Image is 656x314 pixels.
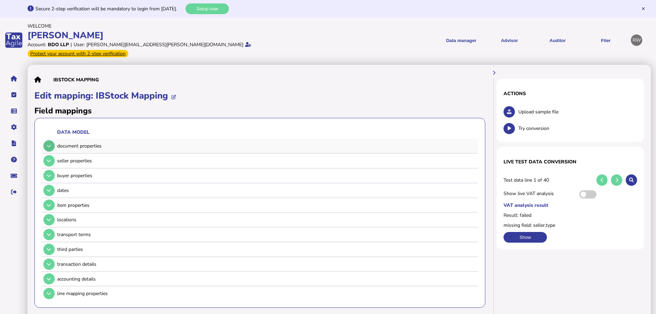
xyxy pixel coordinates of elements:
[57,129,476,136] th: Data model
[7,104,21,118] button: Data manager
[43,155,55,166] button: Open
[186,3,229,14] button: Setup now
[57,158,476,164] div: seller properties
[504,123,515,134] button: Test conversion.
[34,105,485,116] h2: Field mappings
[504,222,637,229] label: missing field: seller,type
[57,246,476,253] div: third parties
[57,290,476,297] div: line mapping properties
[86,41,243,48] div: [PERSON_NAME][EMAIL_ADDRESS][PERSON_NAME][DOMAIN_NAME]
[43,214,55,225] button: Open
[74,41,85,48] div: User:
[43,185,55,196] button: Open
[488,67,500,78] button: Hide
[34,90,485,104] h1: Edit mapping: IBStock Mapping
[7,136,21,151] button: Developer hub links
[518,109,637,115] span: Upload sample file
[631,34,642,46] div: Profile settings
[57,261,476,267] div: transaction details
[7,88,21,102] button: Tasks
[43,288,55,299] button: Open
[43,170,55,181] button: Open
[584,32,627,49] button: Filer
[28,50,128,57] div: From Oct 1, 2025, 2-step verification will be required to login. Set it up now...
[518,125,637,132] span: Try conversion
[57,276,476,282] div: accounting details
[28,41,46,48] div: Account:
[329,32,628,49] menu: navigate products
[504,106,515,118] button: Upload sample file.
[7,185,21,199] button: Sign out
[43,140,55,152] button: Open
[57,202,476,209] div: item properties
[7,152,21,167] button: Help pages
[504,212,637,219] label: Result: failed
[7,169,21,183] button: Raise a support ticket
[71,41,72,48] div: |
[28,29,326,41] div: [PERSON_NAME]
[57,216,476,223] div: locations
[57,187,476,194] div: dates
[57,172,476,179] div: buyer properties
[245,42,251,47] i: Email verified
[35,6,184,12] div: Secure 2-step verification will be mandatory to login from [DATE].
[43,200,55,211] button: Open
[504,232,547,243] button: Show
[57,231,476,238] div: transport terms
[48,41,69,48] div: BDO LLP
[440,32,483,49] button: Shows a dropdown of Data manager options
[57,143,476,149] div: document properties
[504,177,593,183] span: Test data line 1 of 40
[28,23,326,29] div: Welcome
[504,190,576,199] span: Show live VAT analysis
[168,91,179,103] button: Edit mapping name
[488,32,531,49] button: Shows a dropdown of VAT Advisor options
[43,229,55,240] button: Open
[504,202,637,209] label: VAT analysis result
[53,77,99,83] div: IBStock Mapping
[43,273,55,285] button: Open
[504,159,637,165] h1: Live test data conversion
[504,90,637,97] h1: Actions
[7,120,21,134] button: Manage settings
[43,244,55,255] button: Open
[641,6,646,11] button: Hide message
[7,71,21,86] button: Home
[536,32,579,49] button: Auditor
[43,259,55,270] button: Open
